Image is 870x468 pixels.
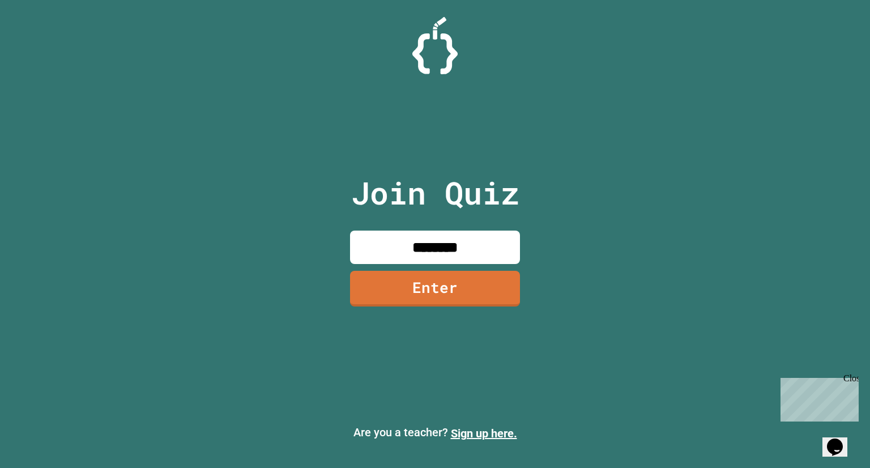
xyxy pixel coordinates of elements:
p: Are you a teacher? [9,424,861,442]
a: Enter [350,271,520,307]
iframe: chat widget [822,423,859,457]
a: Sign up here. [451,427,517,440]
img: Logo.svg [412,17,458,74]
div: Chat with us now!Close [5,5,78,72]
iframe: chat widget [776,373,859,422]
p: Join Quiz [351,169,519,216]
